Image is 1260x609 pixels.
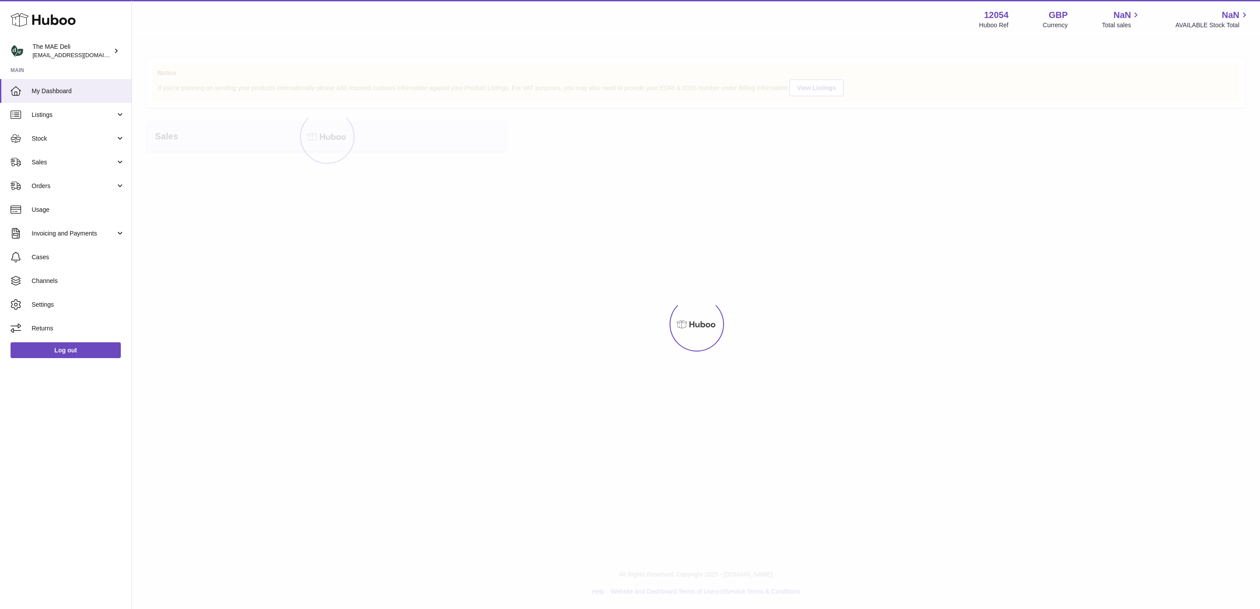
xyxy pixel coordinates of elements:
strong: GBP [1049,9,1068,21]
span: NaN [1113,9,1131,21]
span: Invoicing and Payments [32,229,116,238]
span: [EMAIL_ADDRESS][DOMAIN_NAME] [33,51,129,58]
span: Usage [32,206,125,214]
span: Settings [32,301,125,309]
div: Currency [1043,21,1068,29]
span: Channels [32,277,125,285]
img: logistics@deliciouslyella.com [11,44,24,58]
span: NaN [1222,9,1239,21]
span: Total sales [1102,21,1141,29]
span: Orders [32,182,116,190]
span: Returns [32,324,125,333]
div: The MAE Deli [33,43,112,59]
a: Log out [11,342,121,358]
span: Sales [32,158,116,167]
strong: 12054 [984,9,1009,21]
span: My Dashboard [32,87,125,95]
span: Stock [32,134,116,143]
a: NaN Total sales [1102,9,1141,29]
span: Listings [32,111,116,119]
span: AVAILABLE Stock Total [1175,21,1249,29]
a: NaN AVAILABLE Stock Total [1175,9,1249,29]
span: Cases [32,253,125,261]
div: Huboo Ref [979,21,1009,29]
